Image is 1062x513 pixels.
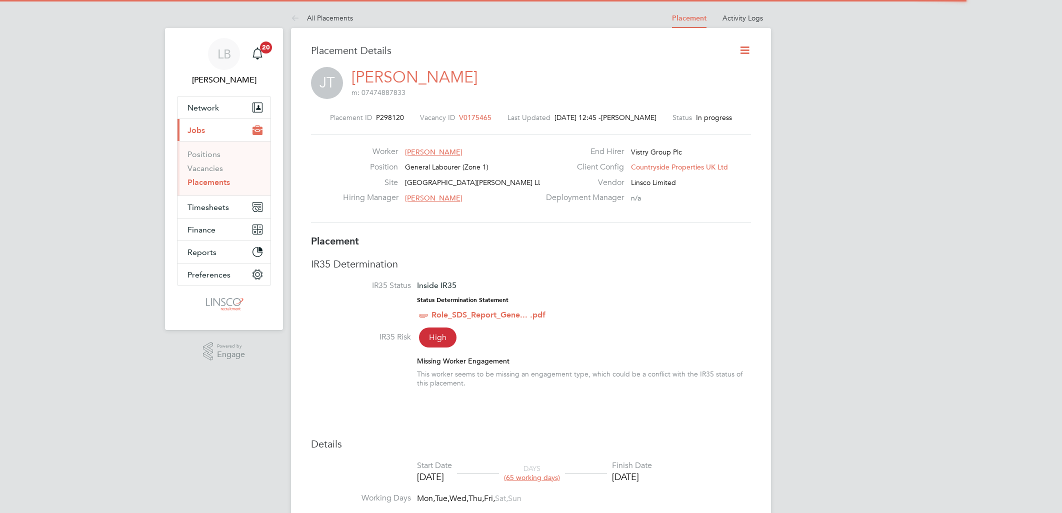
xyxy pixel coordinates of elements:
span: Jobs [187,125,205,135]
div: Start Date [417,460,452,471]
label: Deployment Manager [540,192,624,203]
span: Reports [187,247,216,257]
span: Fri, [484,493,495,503]
button: Jobs [177,119,270,141]
span: [DATE] 12:45 - [554,113,601,122]
button: Reports [177,241,270,263]
span: Engage [217,350,245,359]
label: Status [672,113,692,122]
label: Working Days [311,493,411,503]
span: General Labourer (Zone 1) [405,162,488,171]
a: Go to home page [177,296,271,312]
nav: Main navigation [165,28,283,330]
span: [PERSON_NAME] [405,193,462,202]
a: 20 [247,38,267,70]
button: Finance [177,218,270,240]
span: Thu, [468,493,484,503]
span: Network [187,103,219,112]
span: Preferences [187,270,230,279]
label: Position [343,162,398,172]
label: End Hirer [540,146,624,157]
span: Vistry Group Plc [631,147,682,156]
div: DAYS [499,464,565,482]
div: Missing Worker Engagement [417,356,751,365]
span: Wed, [449,493,468,503]
button: Network [177,96,270,118]
span: Mon, [417,493,435,503]
label: Vendor [540,177,624,188]
h3: Details [311,437,751,450]
label: Site [343,177,398,188]
label: Client Config [540,162,624,172]
div: This worker seems to be missing an engagement type, which could be a conflict with the IR35 statu... [417,369,751,387]
span: 20 [260,41,272,53]
label: Vacancy ID [420,113,455,122]
span: [GEOGRAPHIC_DATA][PERSON_NAME] LLP [405,178,545,187]
label: Hiring Manager [343,192,398,203]
span: Inside IR35 [417,280,456,290]
span: Lauren Butler [177,74,271,86]
span: Sun [508,493,521,503]
a: Placements [187,177,230,187]
span: (65 working days) [504,473,560,482]
span: Finance [187,225,215,234]
span: JT [311,67,343,99]
label: Placement ID [330,113,372,122]
div: [DATE] [612,471,652,482]
span: Timesheets [187,202,229,212]
span: LB [217,47,231,60]
div: [DATE] [417,471,452,482]
a: Placement [672,14,706,22]
a: [PERSON_NAME] [351,67,477,87]
span: [PERSON_NAME] [405,147,462,156]
span: [PERSON_NAME] [601,113,656,122]
button: Preferences [177,263,270,285]
a: Vacancies [187,163,223,173]
span: V0175465 [459,113,491,122]
b: Placement [311,235,359,247]
a: LB[PERSON_NAME] [177,38,271,86]
a: Positions [187,149,220,159]
span: Powered by [217,342,245,350]
label: IR35 Status [311,280,411,291]
span: In progress [696,113,732,122]
div: Jobs [177,141,270,195]
button: Timesheets [177,196,270,218]
span: P298120 [376,113,404,122]
div: Finish Date [612,460,652,471]
img: linsco-logo-retina.png [203,296,244,312]
strong: Status Determination Statement [417,296,508,303]
label: Last Updated [507,113,550,122]
span: Tue, [435,493,449,503]
a: All Placements [291,13,353,22]
label: IR35 Risk [311,332,411,342]
span: n/a [631,193,641,202]
a: Activity Logs [722,13,763,22]
label: Worker [343,146,398,157]
span: Countryside Properties UK Ltd [631,162,728,171]
span: High [419,327,456,347]
span: m: 07474887833 [351,88,405,97]
span: Linsco Limited [631,178,676,187]
h3: IR35 Determination [311,257,751,270]
a: Powered byEngage [203,342,245,361]
h3: Placement Details [311,44,723,57]
span: Sat, [495,493,508,503]
a: Role_SDS_Report_Gene... .pdf [431,310,545,319]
